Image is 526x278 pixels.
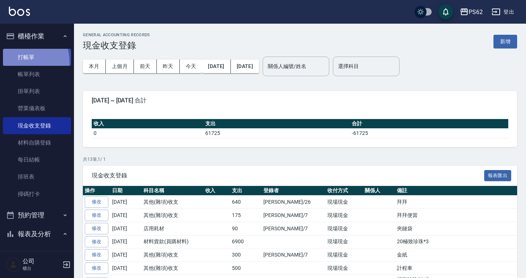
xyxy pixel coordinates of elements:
a: 排班表 [3,168,71,185]
td: 6900 [230,235,262,248]
p: 櫃台 [23,265,60,272]
a: 修改 [85,236,108,248]
td: [PERSON_NAME]/7 [262,209,326,222]
button: 報表匯出 [484,170,512,182]
td: [PERSON_NAME]/7 [262,222,326,235]
td: 其他(雜項)收支 [142,262,203,275]
td: 640 [230,196,262,209]
a: 修改 [85,249,108,261]
span: [DATE] ~ [DATE] 合計 [92,97,508,104]
td: [DATE] [110,248,142,262]
button: 今天 [180,60,202,73]
h3: 現金收支登錄 [83,40,150,51]
td: 61725 [203,128,350,138]
a: 帳單列表 [3,66,71,83]
td: 現場現金 [326,248,363,262]
td: [DATE] [110,196,142,209]
th: 收入 [92,119,203,129]
img: Logo [9,7,30,16]
a: 掛單列表 [3,83,71,100]
td: 現場現金 [326,235,363,248]
button: [DATE] [231,60,259,73]
span: 現金收支登錄 [92,172,484,179]
button: [DATE] [202,60,230,73]
td: [PERSON_NAME]/7 [262,248,326,262]
button: 本月 [83,60,106,73]
th: 登錄者 [262,186,326,196]
h5: 公司 [23,258,60,265]
img: Person [6,257,21,272]
td: [DATE] [110,222,142,235]
button: 報表及分析 [3,224,71,244]
a: 修改 [85,196,108,208]
button: PS62 [457,4,486,20]
td: 其他(雜項)收支 [142,209,203,222]
td: [PERSON_NAME]/26 [262,196,326,209]
td: 現場現金 [326,209,363,222]
button: 預約管理 [3,206,71,225]
td: 500 [230,262,262,275]
p: 共 13 筆, 1 / 1 [83,156,517,163]
a: 材料自購登錄 [3,134,71,151]
th: 日期 [110,186,142,196]
th: 科目名稱 [142,186,203,196]
a: 打帳單 [3,49,71,66]
button: 櫃檯作業 [3,27,71,46]
a: 新增 [493,38,517,45]
a: 修改 [85,210,108,221]
td: -61725 [350,128,508,138]
td: 材料貨款(員購材料) [142,235,203,248]
td: 90 [230,222,262,235]
a: 營業儀表板 [3,100,71,117]
a: 掃碼打卡 [3,186,71,203]
th: 關係人 [363,186,395,196]
td: 現場現金 [326,196,363,209]
td: 175 [230,209,262,222]
a: 修改 [85,262,108,274]
a: 報表匯出 [484,172,512,179]
th: 操作 [83,186,110,196]
a: 修改 [85,223,108,234]
h2: GENERAL ACCOUNTING RECORDS [83,33,150,37]
th: 支出 [203,119,350,129]
td: [DATE] [110,235,142,248]
a: 報表目錄 [3,247,71,264]
th: 支出 [230,186,262,196]
div: PS62 [469,7,483,17]
td: 其他(雜項)收支 [142,248,203,262]
button: save [438,4,453,19]
button: 前天 [134,60,157,73]
th: 合計 [350,119,508,129]
td: 現場現金 [326,262,363,275]
a: 每日結帳 [3,151,71,168]
td: 店用耗材 [142,222,203,235]
td: 0 [92,128,203,138]
td: 300 [230,248,262,262]
a: 現金收支登錄 [3,117,71,134]
th: 收入 [203,186,230,196]
td: 現場現金 [326,222,363,235]
button: 昨天 [157,60,180,73]
td: 其他(雜項)收支 [142,196,203,209]
td: [DATE] [110,262,142,275]
button: 上個月 [106,60,134,73]
button: 登出 [489,5,517,19]
td: [DATE] [110,209,142,222]
button: 新增 [493,35,517,48]
th: 收付方式 [326,186,363,196]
